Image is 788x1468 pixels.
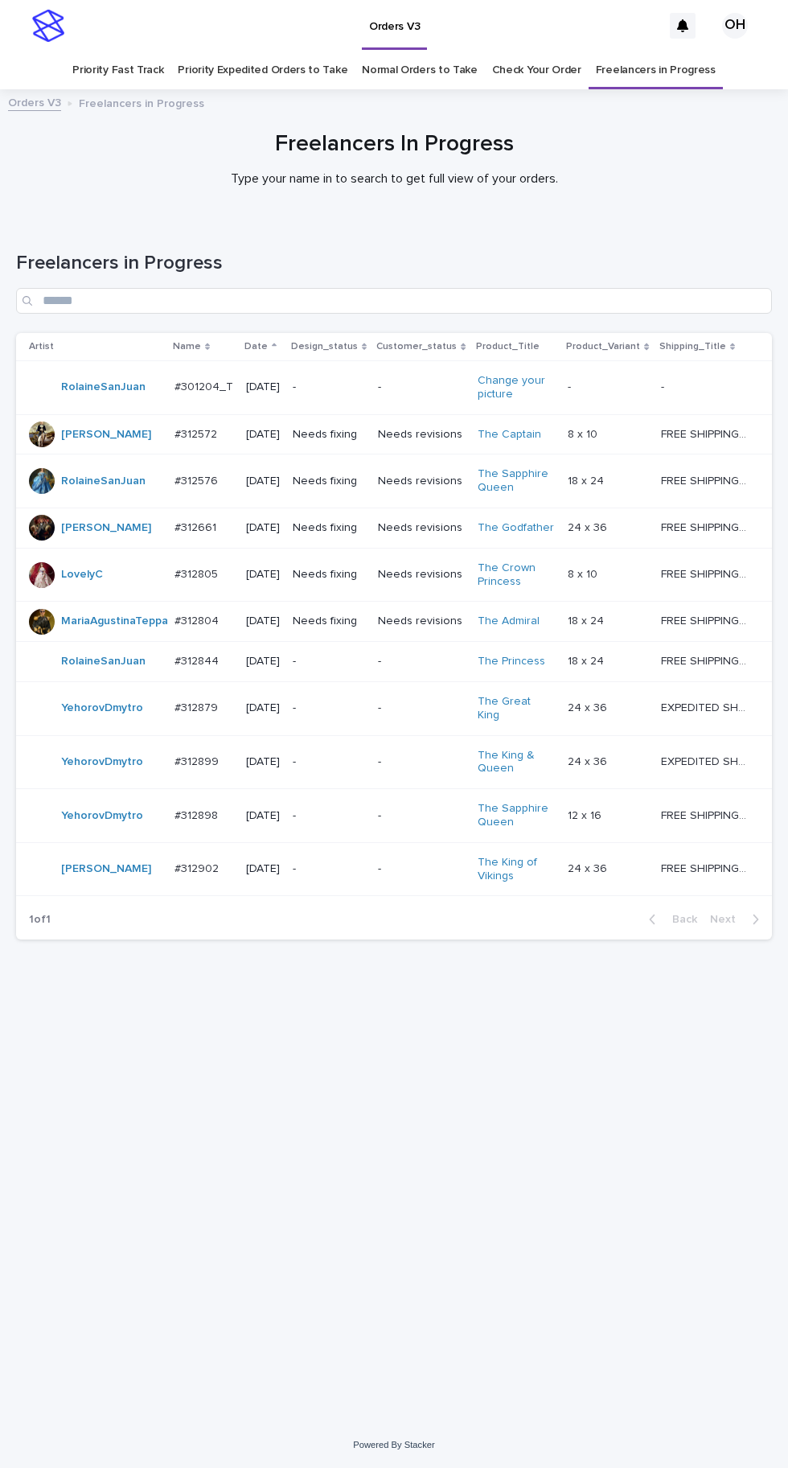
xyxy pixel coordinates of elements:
[293,862,365,876] p: -
[61,701,143,715] a: YehorovDmytro
[291,338,358,356] p: Design_status
[353,1440,434,1449] a: Powered By Stacker
[16,900,64,940] p: 1 of 1
[568,806,605,823] p: 12 x 16
[478,615,540,628] a: The Admiral
[174,377,236,394] p: #301204_T
[566,338,640,356] p: Product_Variant
[661,377,667,394] p: -
[568,565,601,582] p: 8 x 10
[16,842,772,896] tr: [PERSON_NAME] #312902#312902 [DATE]--The King of Vikings 24 x 3624 x 36 FREE SHIPPING - preview i...
[16,642,772,682] tr: RolaineSanJuan #312844#312844 [DATE]--The Princess 18 x 2418 x 24 FREE SHIPPING - preview in 1-2 ...
[596,51,716,89] a: Freelancers in Progress
[568,859,610,876] p: 24 x 36
[246,862,280,876] p: [DATE]
[174,859,222,876] p: #312902
[661,752,750,769] p: EXPEDITED SHIPPING - preview in 1 business day; delivery up to 5 business days after your approval.
[246,475,280,488] p: [DATE]
[478,561,556,589] a: The Crown Princess
[376,338,457,356] p: Customer_status
[293,701,365,715] p: -
[174,698,221,715] p: #312879
[661,565,750,582] p: FREE SHIPPING - preview in 1-2 business days, after your approval delivery will take 5-10 b.d.
[636,912,704,927] button: Back
[72,51,163,89] a: Priority Fast Track
[174,565,221,582] p: #312805
[16,252,772,275] h1: Freelancers in Progress
[293,380,365,394] p: -
[61,568,103,582] a: LovelyC
[174,611,222,628] p: #312804
[568,377,574,394] p: -
[378,521,464,535] p: Needs revisions
[246,615,280,628] p: [DATE]
[378,755,464,769] p: -
[246,568,280,582] p: [DATE]
[661,471,750,488] p: FREE SHIPPING - preview in 1-2 business days, after your approval delivery will take 5-10 b.d.
[61,755,143,769] a: YehorovDmytro
[8,93,61,111] a: Orders V3
[362,51,478,89] a: Normal Orders to Take
[16,735,772,789] tr: YehorovDmytro #312899#312899 [DATE]--The King & Queen 24 x 3624 x 36 EXPEDITED SHIPPING - preview...
[61,380,146,394] a: RolaineSanJuan
[174,425,220,442] p: #312572
[16,288,772,314] input: Search
[16,414,772,454] tr: [PERSON_NAME] #312572#312572 [DATE]Needs fixingNeeds revisionsThe Captain 8 x 108 x 10 FREE SHIPP...
[568,471,607,488] p: 18 x 24
[79,93,204,111] p: Freelancers in Progress
[659,338,726,356] p: Shipping_Title
[244,338,268,356] p: Date
[568,652,607,668] p: 18 x 24
[568,425,601,442] p: 8 x 10
[661,698,750,715] p: EXPEDITED SHIPPING - preview in 1 business day; delivery up to 5 business days after your approval.
[293,809,365,823] p: -
[293,755,365,769] p: -
[16,681,772,735] tr: YehorovDmytro #312879#312879 [DATE]--The Great King 24 x 3624 x 36 EXPEDITED SHIPPING - preview i...
[378,475,464,488] p: Needs revisions
[293,475,365,488] p: Needs fixing
[32,10,64,42] img: stacker-logo-s-only.png
[661,611,750,628] p: FREE SHIPPING - preview in 1-2 business days, after your approval delivery will take 5-10 b.d.
[710,914,745,925] span: Next
[174,806,221,823] p: #312898
[29,338,54,356] p: Artist
[568,518,610,535] p: 24 x 36
[61,655,146,668] a: RolaineSanJuan
[174,652,222,668] p: #312844
[246,428,280,442] p: [DATE]
[293,568,365,582] p: Needs fixing
[16,131,772,158] h1: Freelancers In Progress
[568,698,610,715] p: 24 x 36
[478,467,556,495] a: The Sapphire Queen
[293,428,365,442] p: Needs fixing
[378,862,464,876] p: -
[16,789,772,843] tr: YehorovDmytro #312898#312898 [DATE]--The Sapphire Queen 12 x 1612 x 16 FREE SHIPPING - preview in...
[378,809,464,823] p: -
[478,428,541,442] a: The Captain
[246,380,280,394] p: [DATE]
[246,521,280,535] p: [DATE]
[16,602,772,642] tr: MariaAgustinaTeppa #312804#312804 [DATE]Needs fixingNeeds revisionsThe Admiral 18 x 2418 x 24 FRE...
[61,615,168,628] a: MariaAgustinaTeppa
[174,752,222,769] p: #312899
[568,611,607,628] p: 18 x 24
[72,171,716,187] p: Type your name in to search to get full view of your orders.
[16,360,772,414] tr: RolaineSanJuan #301204_T#301204_T [DATE]--Change your picture -- --
[61,862,151,876] a: [PERSON_NAME]
[663,914,697,925] span: Back
[478,374,556,401] a: Change your picture
[478,749,556,776] a: The King & Queen
[246,809,280,823] p: [DATE]
[568,752,610,769] p: 24 x 36
[173,338,201,356] p: Name
[478,802,556,829] a: The Sapphire Queen
[704,912,772,927] button: Next
[378,701,464,715] p: -
[378,380,464,394] p: -
[492,51,581,89] a: Check Your Order
[661,518,750,535] p: FREE SHIPPING - preview in 1-2 business days, after your approval delivery will take 5-10 b.d.
[178,51,347,89] a: Priority Expedited Orders to Take
[661,652,750,668] p: FREE SHIPPING - preview in 1-2 business days, after your approval delivery will take 5-10 b.d.
[293,655,365,668] p: -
